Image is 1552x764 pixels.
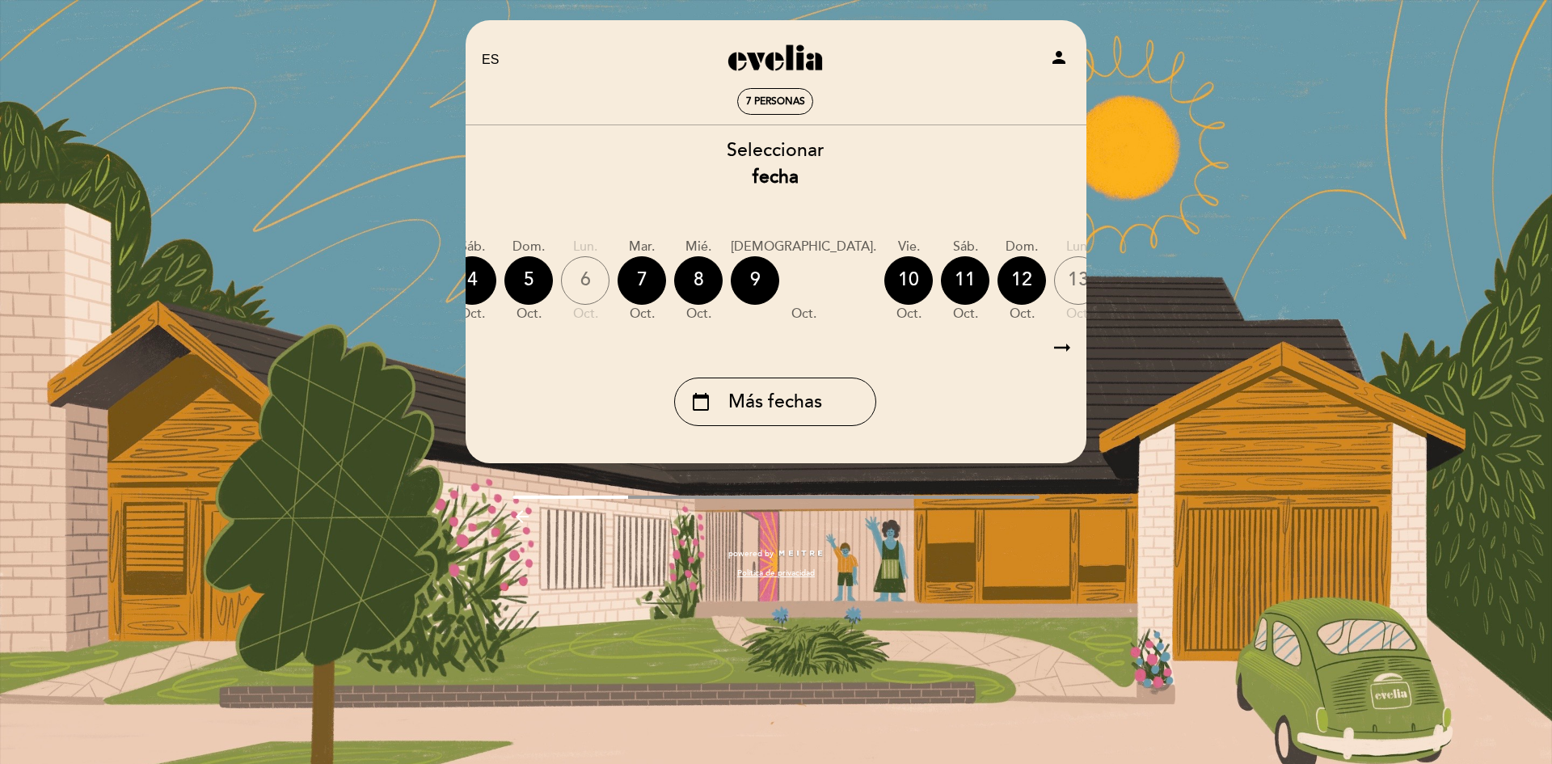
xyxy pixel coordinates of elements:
i: calendar_today [691,388,711,416]
div: 7 [618,256,666,305]
span: 7 personas [746,95,805,108]
div: 12 [997,256,1046,305]
div: oct. [448,305,496,323]
div: oct. [561,305,609,323]
div: dom. [997,238,1046,256]
div: [DEMOGRAPHIC_DATA]. [731,238,876,256]
div: 5 [504,256,553,305]
div: oct. [997,305,1046,323]
i: arrow_backward [512,507,532,526]
div: mar. [618,238,666,256]
img: MEITRE [778,550,824,558]
i: arrow_right_alt [1050,331,1074,365]
div: 8 [674,256,723,305]
span: powered by [728,548,774,559]
div: lun. [561,238,609,256]
div: oct. [941,305,989,323]
div: 13 [1054,256,1103,305]
div: dom. [504,238,553,256]
a: Política de privacidad [737,568,815,579]
div: oct. [504,305,553,323]
div: oct. [618,305,666,323]
div: 9 [731,256,779,305]
div: vie. [884,238,933,256]
div: 4 [448,256,496,305]
button: person [1049,48,1069,73]
div: mié. [674,238,723,256]
i: person [1049,48,1069,67]
div: 11 [941,256,989,305]
div: oct. [1054,305,1103,323]
div: 6 [561,256,609,305]
div: oct. [674,305,723,323]
div: oct. [884,305,933,323]
div: lun. [1054,238,1103,256]
div: oct. [731,305,876,323]
div: sáb. [941,238,989,256]
div: sáb. [448,238,496,256]
b: fecha [753,166,799,188]
div: Seleccionar [464,137,1086,191]
a: powered by [728,548,824,559]
span: Más fechas [728,389,822,416]
a: Evelia [674,38,876,82]
div: 10 [884,256,933,305]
